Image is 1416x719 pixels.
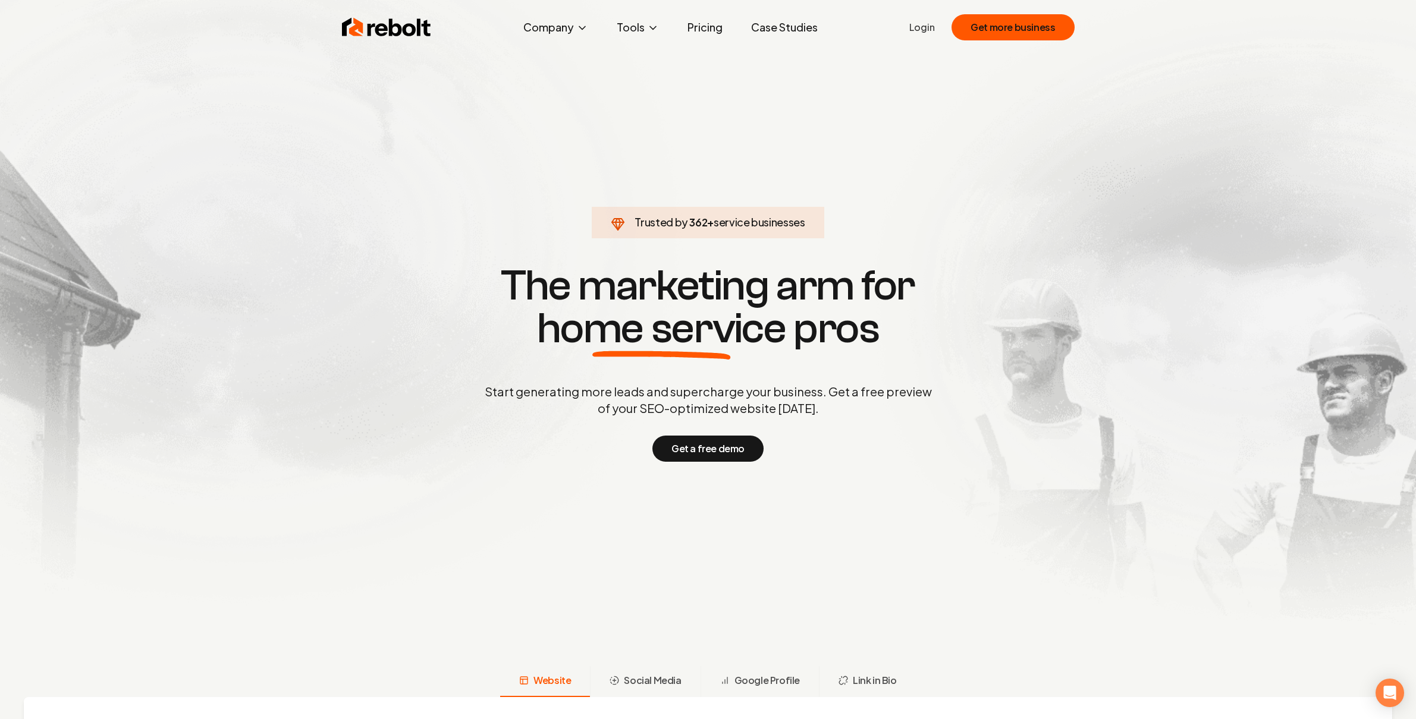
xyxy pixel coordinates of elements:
span: Website [533,673,571,688]
button: Company [514,15,598,39]
span: service businesses [714,215,805,229]
a: Case Studies [742,15,827,39]
button: Get a free demo [652,436,764,462]
span: + [707,215,714,229]
a: Pricing [678,15,732,39]
button: Get more business [952,14,1074,40]
img: Rebolt Logo [342,15,431,39]
span: home service [537,307,786,350]
button: Google Profile [701,666,819,697]
div: Open Intercom Messenger [1376,679,1404,707]
span: Trusted by [635,215,687,229]
button: Social Media [590,666,700,697]
h1: The marketing arm for pros [423,264,994,350]
span: 362 [689,214,707,231]
button: Website [500,666,590,697]
span: Google Profile [734,673,800,688]
span: Social Media [624,673,681,688]
span: Link in Bio [853,673,897,688]
a: Login [909,20,935,34]
button: Link in Bio [819,666,916,697]
button: Tools [607,15,668,39]
p: Start generating more leads and supercharge your business. Get a free preview of your SEO-optimiz... [482,383,934,417]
